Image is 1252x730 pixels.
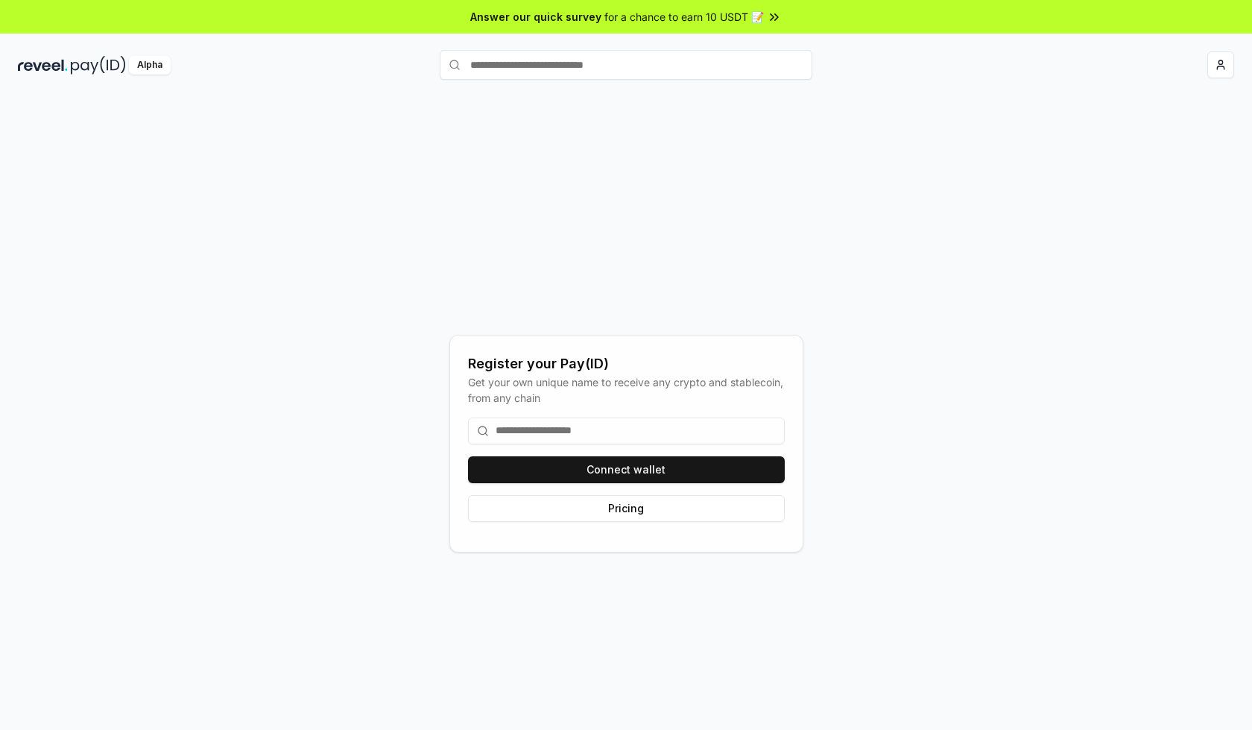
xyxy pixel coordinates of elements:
[470,9,601,25] span: Answer our quick survey
[129,56,171,75] div: Alpha
[604,9,764,25] span: for a chance to earn 10 USDT 📝
[71,56,126,75] img: pay_id
[468,495,785,522] button: Pricing
[468,353,785,374] div: Register your Pay(ID)
[468,456,785,483] button: Connect wallet
[18,56,68,75] img: reveel_dark
[468,374,785,406] div: Get your own unique name to receive any crypto and stablecoin, from any chain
